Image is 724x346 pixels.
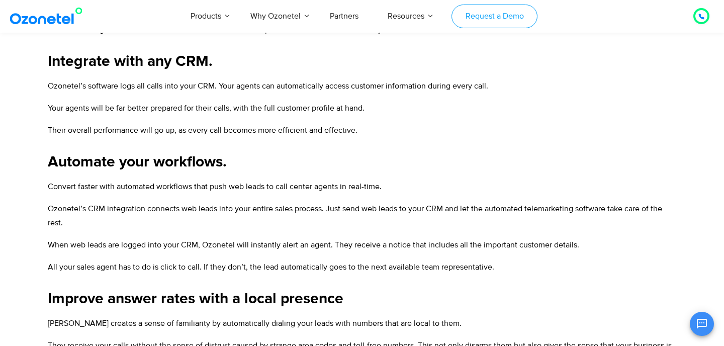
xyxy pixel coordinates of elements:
h3: Integrate with any CRM. [48,52,676,71]
span: Ozonetel’s CRM integration connects web leads into your entire sales process. Just send web leads... [48,204,662,228]
a: Request a Demo [451,5,537,28]
span: Our auto dialing comes with a rich suite of features. Like the option to click-to-call from withi... [48,25,447,35]
h3: Automate your workflows. [48,152,676,172]
span: Ozonetel’s software logs all calls into your CRM. Your agents can automatically access customer i... [48,81,488,91]
span: Their overall performance will go up, as every call becomes more efficient and effective. [48,125,357,135]
span: Your agents will be far better prepared for their calls, with the full customer profile at hand. [48,103,365,113]
span: All your sales agent has to do is click to call. If they don’t, the lead automatically goes to th... [48,262,494,272]
span: [PERSON_NAME] creates a sense of familiarity by automatically dialing your leads with numbers tha... [48,318,462,328]
span: When web leads are logged into your CRM, Ozonetel will instantly alert an agent. They receive a n... [48,240,579,250]
button: Open chat [690,312,714,336]
h3: Improve answer rates with a local presence [48,289,676,309]
span: Convert faster with automated workflows that push web leads to call center agents in real-time. [48,182,382,192]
